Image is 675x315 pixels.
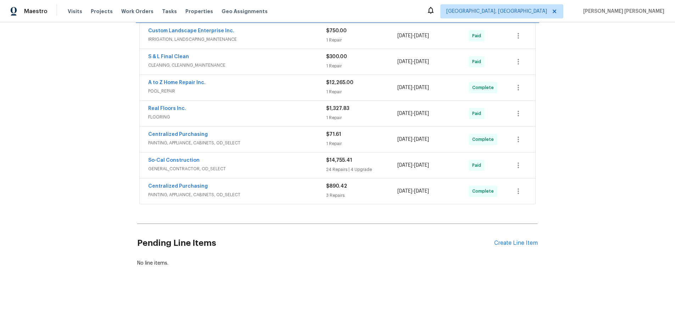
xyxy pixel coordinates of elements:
[137,260,538,267] div: No line items.
[414,189,429,194] span: [DATE]
[148,36,326,43] span: IRRIGATION, LANDSCAPING_MAINTENANCE
[185,8,213,15] span: Properties
[137,227,494,260] h2: Pending Line Items
[326,132,341,137] span: $71.61
[326,88,397,95] div: 1 Repair
[414,111,429,116] span: [DATE]
[148,184,208,189] a: Centralized Purchasing
[397,110,429,117] span: -
[24,8,48,15] span: Maestro
[397,32,429,39] span: -
[326,54,347,59] span: $300.00
[148,54,189,59] a: S & L Final Clean
[397,136,429,143] span: -
[148,191,326,198] span: PAINTING, APPLIANCE, CABINETS, OD_SELECT
[326,166,397,173] div: 24 Repairs | 4 Upgrade
[397,137,412,142] span: [DATE]
[148,139,326,147] span: PAINTING, APPLIANCE, CABINETS, OD_SELECT
[414,163,429,168] span: [DATE]
[397,162,429,169] span: -
[326,80,353,85] span: $12,265.00
[414,137,429,142] span: [DATE]
[397,189,412,194] span: [DATE]
[397,111,412,116] span: [DATE]
[148,165,326,172] span: GENERAL_CONTRACTOR, OD_SELECT
[121,8,154,15] span: Work Orders
[148,132,208,137] a: Centralized Purchasing
[397,58,429,65] span: -
[326,106,349,111] span: $1,327.83
[148,88,326,95] span: POOL_REPAIR
[91,8,113,15] span: Projects
[326,184,347,189] span: $890.42
[397,188,429,195] span: -
[414,85,429,90] span: [DATE]
[68,8,82,15] span: Visits
[472,32,484,39] span: Paid
[580,8,664,15] span: [PERSON_NAME] [PERSON_NAME]
[472,136,497,143] span: Complete
[472,188,497,195] span: Complete
[472,58,484,65] span: Paid
[472,84,497,91] span: Complete
[494,240,538,247] div: Create Line Item
[148,28,234,33] a: Custom Landscape Enterprise Inc.
[148,62,326,69] span: CLEANING, CLEANING_MAINTENANCE
[414,59,429,64] span: [DATE]
[148,106,186,111] a: Real Floors Inc.
[472,110,484,117] span: Paid
[446,8,547,15] span: [GEOGRAPHIC_DATA], [GEOGRAPHIC_DATA]
[326,192,397,199] div: 3 Repairs
[326,37,397,44] div: 1 Repair
[326,28,347,33] span: $750.00
[397,85,412,90] span: [DATE]
[148,158,200,163] a: So-Cal Construction
[397,163,412,168] span: [DATE]
[162,9,177,14] span: Tasks
[148,80,206,85] a: A to Z Home Repair Inc.
[472,162,484,169] span: Paid
[326,140,397,147] div: 1 Repair
[222,8,268,15] span: Geo Assignments
[397,59,412,64] span: [DATE]
[148,114,326,121] span: FLOORING
[414,33,429,38] span: [DATE]
[326,158,352,163] span: $14,755.41
[397,84,429,91] span: -
[326,114,397,121] div: 1 Repair
[326,62,397,70] div: 1 Repair
[397,33,412,38] span: [DATE]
